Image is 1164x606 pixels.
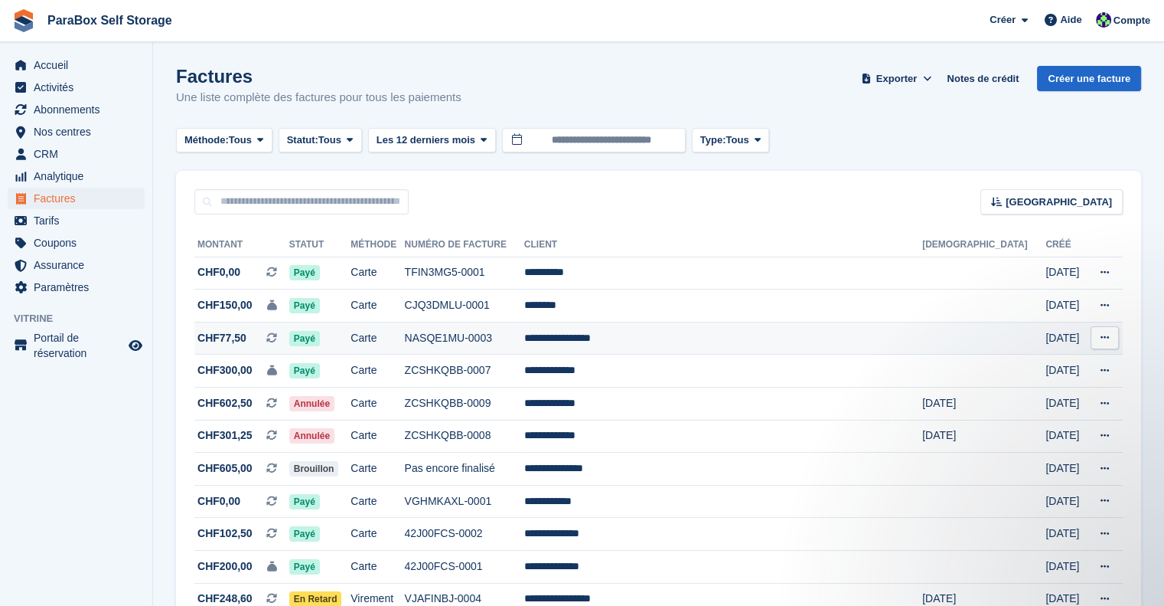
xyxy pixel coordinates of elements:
span: Abonnements [34,99,126,120]
span: Analytique [34,165,126,187]
a: menu [8,165,145,187]
a: ParaBox Self Storage [41,8,178,33]
td: VGHMKAXL-0001 [405,485,524,518]
td: [DATE] [1045,290,1085,323]
a: menu [8,210,145,231]
span: Statut: [287,133,318,148]
td: Carte [351,257,404,290]
a: menu [8,99,145,120]
td: ZCSHKQBB-0007 [405,355,524,388]
td: [DATE] [1045,485,1085,518]
a: menu [8,143,145,165]
span: Brouillon [289,461,339,477]
a: Notes de crédit [941,66,1025,91]
th: [DEMOGRAPHIC_DATA] [922,233,1045,257]
button: Les 12 derniers mois [368,128,496,153]
span: Payé [289,559,320,575]
span: Méthode: [184,133,229,148]
th: Numéro de facture [405,233,524,257]
td: Carte [351,551,404,584]
span: CHF102,50 [197,526,253,542]
a: menu [8,77,145,98]
th: Méthode [351,233,404,257]
span: [GEOGRAPHIC_DATA] [1006,195,1112,210]
th: Statut [289,233,351,257]
td: Carte [351,485,404,518]
span: Annulée [289,396,334,411]
span: Tarifs [34,210,126,231]
td: Pas encore finalisé [405,453,524,486]
span: Portail de réservation [34,330,126,361]
td: NASQE1MU-0003 [405,322,524,355]
a: menu [8,254,145,276]
button: Méthode: Tous [176,128,272,153]
span: Payé [289,526,320,542]
span: Annulée [289,428,334,444]
a: Boutique d'aperçu [126,336,145,355]
span: Tous [229,133,252,148]
span: Les 12 derniers mois [377,133,475,148]
td: 42J00FCS-0002 [405,518,524,551]
td: TFIN3MG5-0001 [405,257,524,290]
a: menu [8,54,145,76]
span: CHF0,00 [197,493,240,509]
td: ZCSHKQBB-0009 [405,388,524,421]
a: Créer une facture [1037,66,1141,91]
span: CHF0,00 [197,264,240,280]
span: Payé [289,265,320,280]
p: Une liste complète des factures pour tous les paiements [176,89,461,106]
span: Payé [289,331,320,346]
td: Carte [351,388,404,421]
span: Assurance [34,254,126,276]
span: Paramètres [34,277,126,298]
td: [DATE] [1045,322,1085,355]
span: Coupons [34,232,126,254]
td: [DATE] [1045,453,1085,486]
span: CHF605,00 [197,460,253,477]
span: CHF200,00 [197,559,253,575]
h1: Factures [176,66,461,87]
button: Exporter [858,66,934,91]
td: CJQ3DMLU-0001 [405,290,524,323]
span: CRM [34,143,126,165]
span: Payé [289,298,320,313]
td: Carte [351,518,404,551]
td: Carte [351,290,404,323]
span: Créer [990,12,1016,28]
span: Accueil [34,54,126,76]
th: Créé [1045,233,1085,257]
td: Carte [351,322,404,355]
td: 42J00FCS-0001 [405,551,524,584]
span: CHF300,00 [197,362,253,378]
span: Tous [318,133,341,148]
a: menu [8,121,145,142]
span: Compte [1113,13,1150,28]
span: Aide [1060,12,1081,28]
td: [DATE] [1045,388,1085,421]
span: CHF77,50 [197,330,246,346]
td: [DATE] [1045,355,1085,388]
td: [DATE] [1045,518,1085,551]
a: menu [8,277,145,298]
span: Exporter [876,71,917,87]
td: Carte [351,355,404,388]
button: Type: Tous [692,128,770,153]
span: Type: [700,133,726,148]
td: Carte [351,420,404,453]
span: Activités [34,77,126,98]
td: ZCSHKQBB-0008 [405,420,524,453]
span: Factures [34,188,126,209]
a: menu [8,188,145,209]
td: [DATE] [922,420,1045,453]
img: stora-icon-8386f47178a22dfd0bd8f6a31ec36ba5ce8667c1dd55bd0f319d3a0aa187defe.svg [12,9,35,32]
span: CHF602,50 [197,395,253,411]
span: Vitrine [14,311,152,326]
span: Payé [289,494,320,509]
img: Tess Bédat [1096,12,1111,28]
button: Statut: Tous [279,128,362,153]
span: Tous [725,133,748,148]
td: [DATE] [1045,257,1085,290]
a: menu [8,232,145,254]
span: CHF150,00 [197,297,253,313]
a: menu [8,330,145,361]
